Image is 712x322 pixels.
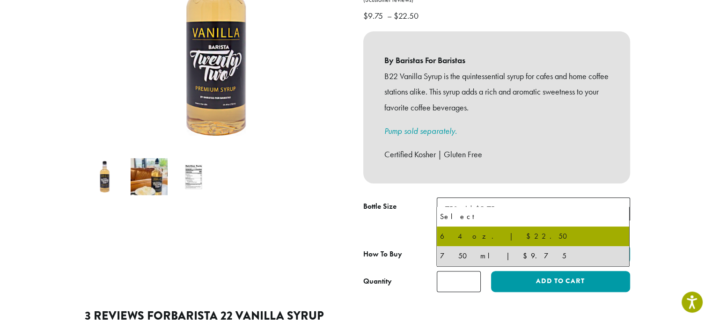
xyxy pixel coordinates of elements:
b: By Baristas For Baristas [384,52,609,68]
span: $ [363,10,368,21]
span: How To Buy [363,249,402,259]
img: Barista 22 Vanilla Syrup - Image 2 [131,158,168,195]
span: 750 ml | $9.75 [445,204,495,214]
input: Product quantity [437,271,481,292]
div: 64 oz. | $22.50 [440,229,626,243]
span: 750 ml | $9.75 [437,198,630,220]
label: Bottle Size [363,200,437,213]
span: – [387,10,392,21]
p: Certified Kosher | Gluten Free [384,146,609,162]
img: Barista 22 Vanilla Syrup - Image 3 [175,158,212,195]
bdi: 9.75 [363,10,385,21]
span: 750 ml | $9.75 [441,200,504,218]
p: B22 Vanilla Syrup is the quintessential syrup for cafes and home coffee stations alike. This syru... [384,68,609,116]
span: $ [394,10,398,21]
div: Quantity [363,276,392,287]
div: 750 ml | $9.75 [440,249,626,263]
button: Add to cart [491,271,630,292]
bdi: 22.50 [394,10,421,21]
li: Select [437,207,629,227]
img: Barista 22 Vanilla Syrup [86,158,123,195]
a: Pump sold separately. [384,125,457,136]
